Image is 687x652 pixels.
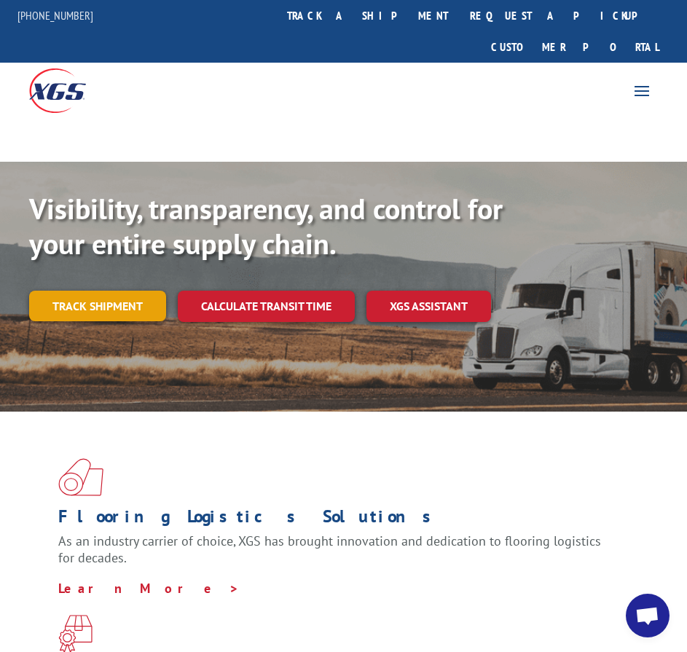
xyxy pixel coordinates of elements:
a: Calculate transit time [178,291,355,322]
a: Learn More > [58,580,240,597]
a: Customer Portal [480,31,670,63]
img: xgs-icon-total-supply-chain-intelligence-red [58,458,103,496]
a: [PHONE_NUMBER] [17,8,93,23]
a: XGS ASSISTANT [366,291,491,322]
b: Visibility, transparency, and control for your entire supply chain. [29,189,503,262]
div: Open chat [626,594,670,637]
h1: Flooring Logistics Solutions [58,508,618,533]
a: Track shipment [29,291,166,321]
span: As an industry carrier of choice, XGS has brought innovation and dedication to flooring logistics... [58,533,601,567]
